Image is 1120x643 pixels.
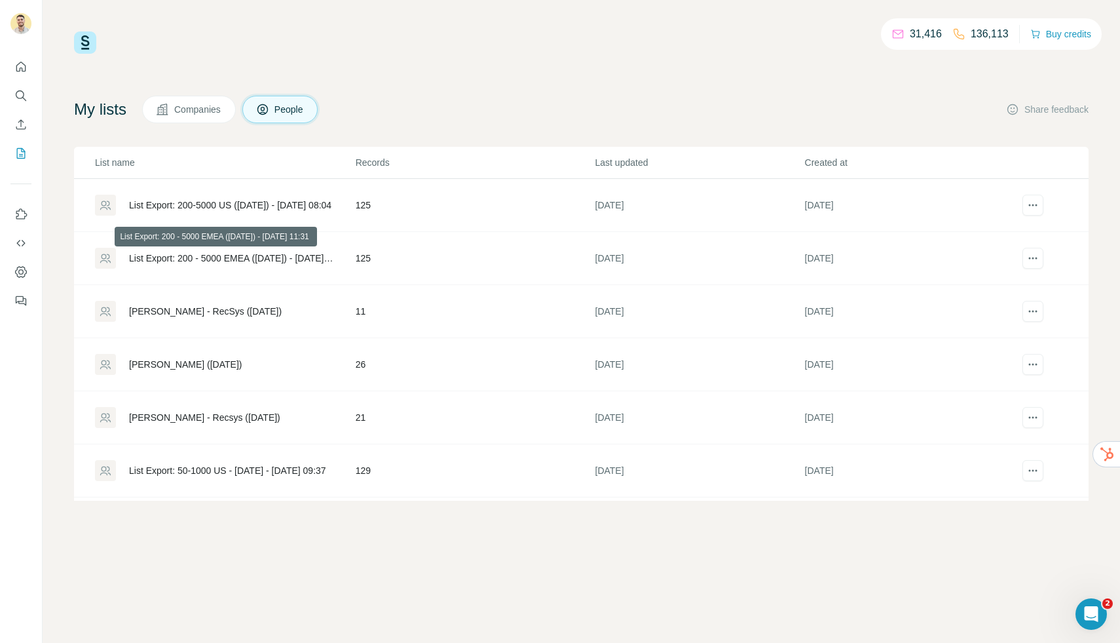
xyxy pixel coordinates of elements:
button: Share feedback [1006,103,1089,116]
span: 2 [1102,598,1113,609]
p: 31,416 [910,26,942,42]
span: Companies [174,103,222,116]
button: Buy credits [1030,25,1091,43]
td: [DATE] [595,338,804,391]
button: Enrich CSV [10,113,31,136]
td: [DATE] [595,444,804,497]
button: actions [1022,354,1043,375]
button: Feedback [10,289,31,313]
td: 129 [355,444,595,497]
button: actions [1022,460,1043,481]
button: Use Surfe API [10,231,31,255]
p: List name [95,156,354,169]
button: Dashboard [10,260,31,284]
div: List Export: 200 - 5000 EMEA ([DATE]) - [DATE] 11:31 [129,252,333,265]
div: [PERSON_NAME] - Recsys ([DATE]) [129,411,280,424]
p: Last updated [595,156,804,169]
td: 125 [355,179,595,232]
iframe: Intercom live chat [1075,598,1107,630]
td: 26 [355,338,595,391]
button: actions [1022,301,1043,322]
button: actions [1022,407,1043,428]
div: List Export: 50-1000 US - [DATE] - [DATE] 09:37 [129,464,326,477]
td: [DATE] [595,285,804,338]
img: Avatar [10,13,31,34]
p: Records [356,156,594,169]
td: [DATE] [804,179,1014,232]
div: [PERSON_NAME] ([DATE]) [129,358,242,371]
td: [DATE] [804,444,1014,497]
td: [DATE] [595,391,804,444]
td: [DATE] [804,391,1014,444]
td: 125 [355,232,595,285]
td: [DATE] [595,232,804,285]
td: [DATE] [595,179,804,232]
button: Quick start [10,55,31,79]
h4: My lists [74,99,126,120]
div: [PERSON_NAME] - RecSys ([DATE]) [129,305,282,318]
td: [DATE] [804,232,1014,285]
td: [DATE] [595,497,804,551]
button: actions [1022,195,1043,216]
button: actions [1022,248,1043,269]
td: [DATE] [804,285,1014,338]
td: [DATE] [804,497,1014,551]
td: 138 [355,497,595,551]
p: Created at [805,156,1013,169]
td: [DATE] [804,338,1014,391]
p: 136,113 [971,26,1009,42]
button: Use Surfe on LinkedIn [10,203,31,226]
img: Surfe Logo [74,31,96,54]
button: My lists [10,142,31,165]
button: Search [10,84,31,107]
td: 21 [355,391,595,444]
span: People [274,103,305,116]
td: 11 [355,285,595,338]
div: List Export: 200-5000 US ([DATE]) - [DATE] 08:04 [129,199,331,212]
